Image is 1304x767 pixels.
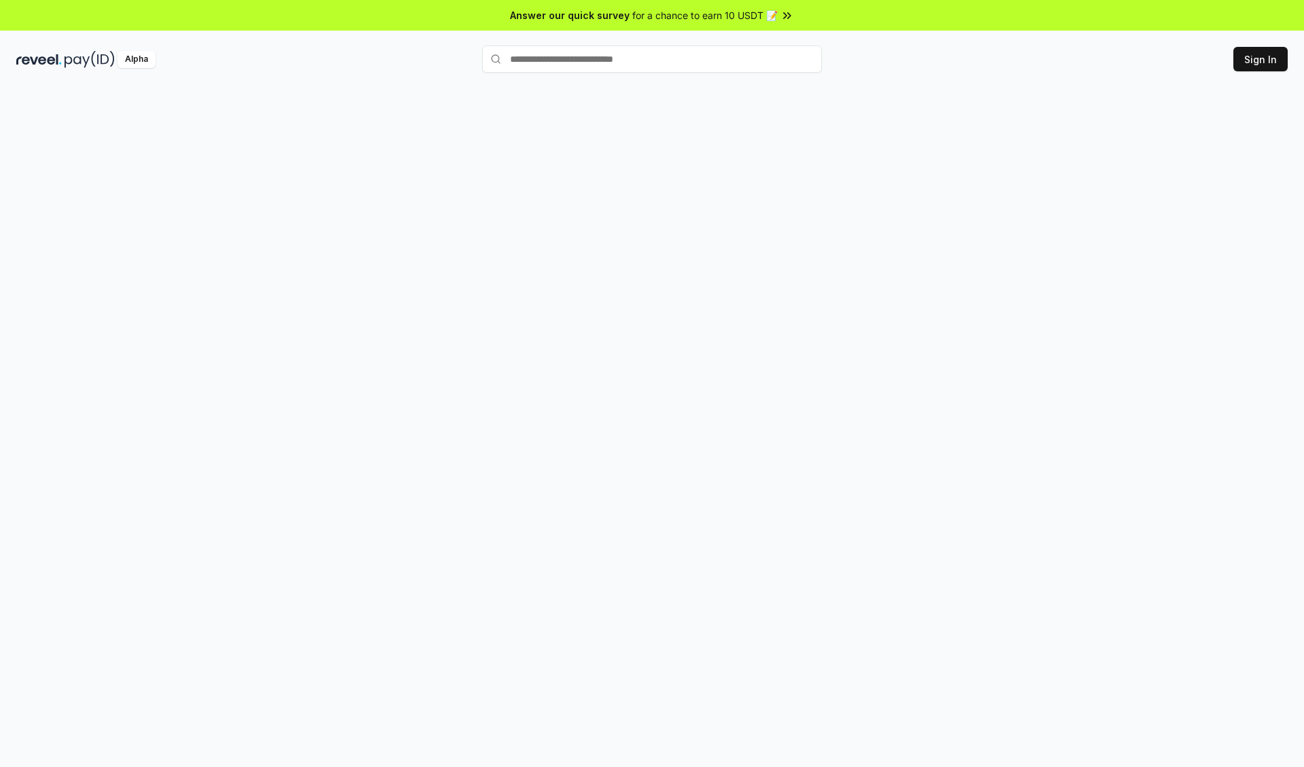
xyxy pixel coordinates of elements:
div: Alpha [117,51,156,68]
span: Answer our quick survey [510,8,630,22]
img: reveel_dark [16,51,62,68]
img: pay_id [65,51,115,68]
span: for a chance to earn 10 USDT 📝 [632,8,778,22]
button: Sign In [1233,47,1288,71]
